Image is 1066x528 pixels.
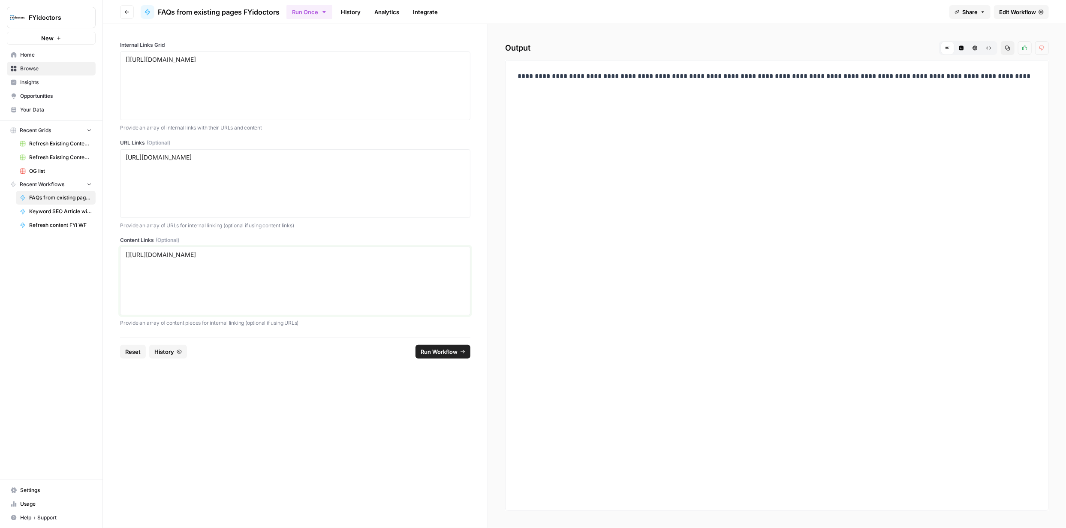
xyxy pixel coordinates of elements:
span: Refresh Existing Content - BonLook [29,154,92,161]
span: History [154,347,174,356]
a: Refresh content FYi WF [16,218,96,232]
a: Opportunities [7,89,96,103]
span: Share [962,8,978,16]
label: URL Links [120,139,470,147]
button: Run Workflow [416,345,470,359]
div: v 4.0.25 [24,14,42,21]
span: (Optional) [147,139,170,147]
a: Refresh Existing Content - BonLook [16,151,96,164]
span: FAQs from existing pages FYidoctors [158,7,280,17]
span: Run Workflow [421,347,458,356]
span: OG list [29,167,92,175]
textarea: [][URL][DOMAIN_NAME] [126,250,465,311]
a: Usage [7,497,96,511]
span: Recent Grids [20,127,51,134]
span: Help + Support [20,514,92,522]
span: Your Data [20,106,92,114]
img: website_grey.svg [14,22,21,29]
a: Integrate [408,5,443,19]
img: FYidoctors Logo [10,10,25,25]
a: Settings [7,483,96,497]
img: logo_orange.svg [14,14,21,21]
div: Domain: [DOMAIN_NAME] [22,22,94,29]
a: FAQs from existing pages FYidoctors [16,191,96,205]
a: Home [7,48,96,62]
a: FAQs from existing pages FYidoctors [141,5,280,19]
span: Insights [20,78,92,86]
span: Settings [20,486,92,494]
button: Workspace: FYidoctors [7,7,96,28]
textarea: [URL][DOMAIN_NAME] [126,153,465,214]
button: New [7,32,96,45]
p: Provide an array of content pieces for internal linking (optional if using URLs) [120,319,470,327]
a: OG list [16,164,96,178]
button: Recent Grids [7,124,96,137]
button: History [149,345,187,359]
span: (Optional) [156,236,179,244]
a: Refresh Existing Content - FYidoctors [16,137,96,151]
label: Content Links [120,236,470,244]
span: Usage [20,500,92,508]
button: Run Once [286,5,332,19]
p: Provide an array of internal links with their URLs and content [120,124,470,132]
button: Reset [120,345,146,359]
a: Your Data [7,103,96,117]
a: Browse [7,62,96,75]
span: Recent Workflows [20,181,64,188]
h2: Output [505,41,1049,55]
p: Provide an array of URLs for internal linking (optional if using content links) [120,221,470,230]
span: Edit Workflow [999,8,1036,16]
a: Keyword SEO Article with Human Review [16,205,96,218]
button: Share [949,5,991,19]
label: Internal Links Grid [120,41,470,49]
button: Recent Workflows [7,178,96,191]
span: Refresh content FYi WF [29,221,92,229]
span: Browse [20,65,92,72]
a: Analytics [369,5,404,19]
div: Domain Overview [34,51,77,56]
img: tab_domain_overview_orange.svg [25,50,32,57]
div: Keywords by Traffic [96,51,142,56]
a: Edit Workflow [994,5,1049,19]
span: Reset [125,347,141,356]
span: Opportunities [20,92,92,100]
img: tab_keywords_by_traffic_grey.svg [87,50,93,57]
span: FYidoctors [29,13,81,22]
span: New [41,34,54,42]
a: Insights [7,75,96,89]
textarea: [][URL][DOMAIN_NAME] [126,55,465,116]
button: Help + Support [7,511,96,525]
span: Home [20,51,92,59]
span: Keyword SEO Article with Human Review [29,208,92,215]
span: FAQs from existing pages FYidoctors [29,194,92,202]
a: History [336,5,366,19]
span: Refresh Existing Content - FYidoctors [29,140,92,148]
